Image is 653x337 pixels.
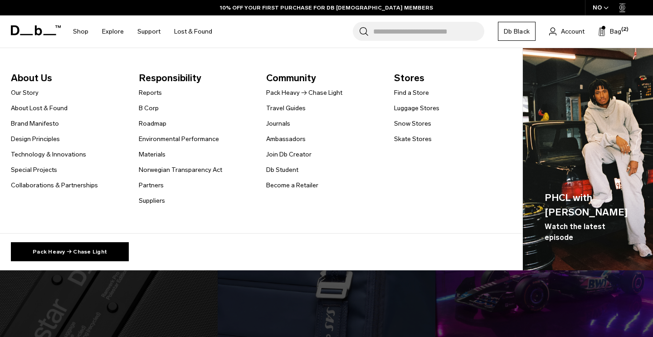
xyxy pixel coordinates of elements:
[549,26,585,37] a: Account
[102,15,124,48] a: Explore
[498,22,536,41] a: Db Black
[11,165,57,175] a: Special Projects
[266,134,306,144] a: Ambassadors
[137,15,161,48] a: Support
[139,150,166,159] a: Materials
[11,71,124,85] span: About Us
[139,165,222,175] a: Norwegian Transparency Act
[11,181,98,190] a: Collaborations & Partnerships
[394,103,439,113] a: Luggage Stores
[621,26,629,34] span: (2)
[523,48,653,271] img: Db
[139,134,219,144] a: Environmental Performance
[139,71,252,85] span: Responsibility
[266,119,290,128] a: Journals
[545,221,631,243] span: Watch the latest episode
[66,15,219,48] nav: Main Navigation
[394,88,429,98] a: Find a Store
[139,181,164,190] a: Partners
[266,71,380,85] span: Community
[266,88,342,98] a: Pack Heavy → Chase Light
[11,150,86,159] a: Technology & Innovations
[394,119,431,128] a: Snow Stores
[220,4,433,12] a: 10% OFF YOUR FIRST PURCHASE FOR DB [DEMOGRAPHIC_DATA] MEMBERS
[11,88,39,98] a: Our Story
[139,88,162,98] a: Reports
[545,190,631,219] span: PHCL with [PERSON_NAME]
[266,165,298,175] a: Db Student
[73,15,88,48] a: Shop
[598,26,621,37] button: Bag (2)
[266,150,312,159] a: Join Db Creator
[394,71,507,85] span: Stores
[266,103,306,113] a: Travel Guides
[266,181,318,190] a: Become a Retailer
[11,103,68,113] a: About Lost & Found
[139,103,159,113] a: B Corp
[139,119,166,128] a: Roadmap
[139,196,165,205] a: Suppliers
[11,119,59,128] a: Brand Manifesto
[174,15,212,48] a: Lost & Found
[561,27,585,36] span: Account
[523,48,653,271] a: PHCL with [PERSON_NAME] Watch the latest episode Db
[11,134,60,144] a: Design Principles
[610,27,621,36] span: Bag
[394,134,432,144] a: Skate Stores
[11,242,129,261] a: Pack Heavy → Chase Light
